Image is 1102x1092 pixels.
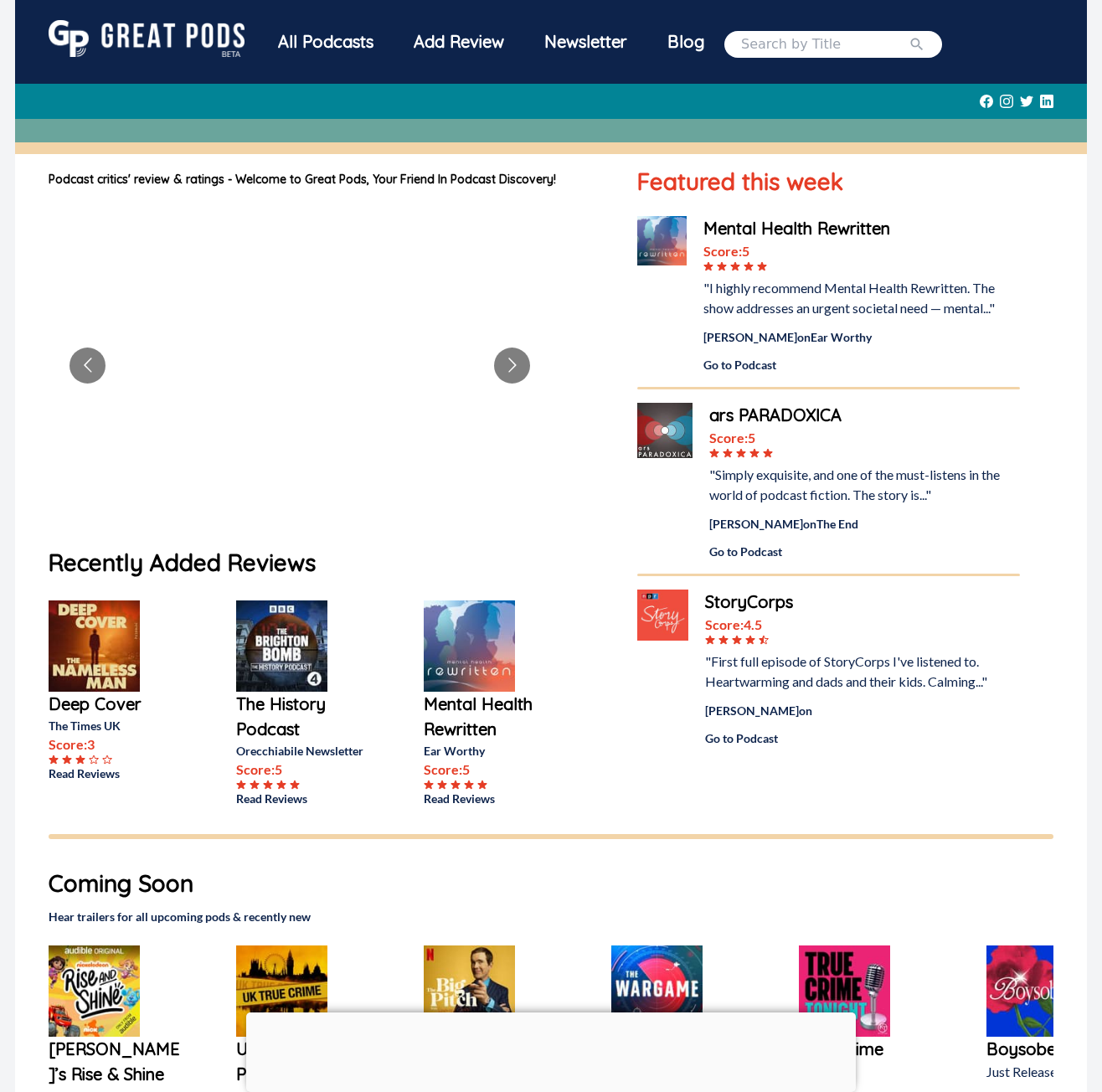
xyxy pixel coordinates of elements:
[236,742,370,760] p: Orecchiabile Newsletter
[986,945,1078,1037] img: Boysober
[647,20,724,64] a: Blog
[709,543,1020,560] a: Go to Podcast
[49,545,604,580] h1: Recently Added Reviews
[246,1012,856,1088] iframe: Advertisement
[49,692,183,717] a: Deep Cover
[703,216,1020,241] a: Mental Health Rewritten
[236,760,370,780] p: Score: 5
[709,465,1020,505] div: "Simply exquisite, and one of the must-listens in the world of podcast fiction. The story is..."
[637,590,688,641] img: StoryCorps
[524,20,647,68] a: Newsletter
[49,908,1053,925] h2: Hear trailers for all upcoming pods & recently new
[424,945,515,1037] img: The Big Pitch with Jimmy Carr
[49,734,183,755] p: Score: 3
[709,428,1020,448] div: Score: 5
[236,945,327,1037] img: UK True Crime Podcast
[236,1037,370,1087] a: UK True Crime Podcast
[637,216,687,265] img: Mental Health Rewritten
[703,328,1020,346] div: [PERSON_NAME] on Ear Worthy
[611,945,703,1037] img: The Wargame
[424,760,558,780] p: Score: 5
[799,945,890,1037] img: True Crime Tonight
[637,164,1020,199] h1: Featured this week
[49,866,1053,901] h1: Coming Soon
[49,20,245,57] img: GreatPods
[799,1037,933,1087] a: True Crime Tonight
[258,20,394,64] div: All Podcasts
[705,702,1020,719] div: [PERSON_NAME] on
[709,515,1020,533] div: [PERSON_NAME] on The End
[637,403,693,458] img: ars PARADOXICA
[741,34,909,54] input: Search by Title
[524,20,647,64] div: Newsletter
[49,171,604,188] h1: Podcast critics' review & ratings - Welcome to Great Pods, Your Friend In Podcast Discovery!
[49,600,140,692] img: Deep Cover
[49,717,183,734] p: The Times UK
[703,241,1020,261] div: Score: 5
[424,790,558,807] a: Read Reviews
[394,20,524,64] a: Add Review
[49,765,183,782] a: Read Reviews
[424,692,558,742] a: Mental Health Rewritten
[424,742,558,760] p: Ear Worthy
[49,1037,183,1087] a: [PERSON_NAME]’s Rise & Shine
[494,348,530,384] button: Go to next slide
[705,615,1020,635] div: Score: 4.5
[49,205,551,525] img: image
[236,790,370,807] a: Read Reviews
[709,403,1020,428] a: ars PARADOXICA
[705,590,1020,615] a: StoryCorps
[49,945,140,1037] img: Nick Jr’s Rise & Shine
[424,600,515,692] img: Mental Health Rewritten
[705,652,1020,692] div: "First full episode of StoryCorps I've listened to. Heartwarming and dads and their kids. Calming...
[258,20,394,68] a: All Podcasts
[236,692,370,742] a: The History Podcast
[703,278,1020,318] div: "I highly recommend Mental Health Rewritten. The show addresses an urgent societal need — mental..."
[705,729,1020,747] a: Go to Podcast
[236,600,327,692] img: The History Podcast
[70,348,106,384] button: Go to previous slide
[703,356,1020,373] a: Go to Podcast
